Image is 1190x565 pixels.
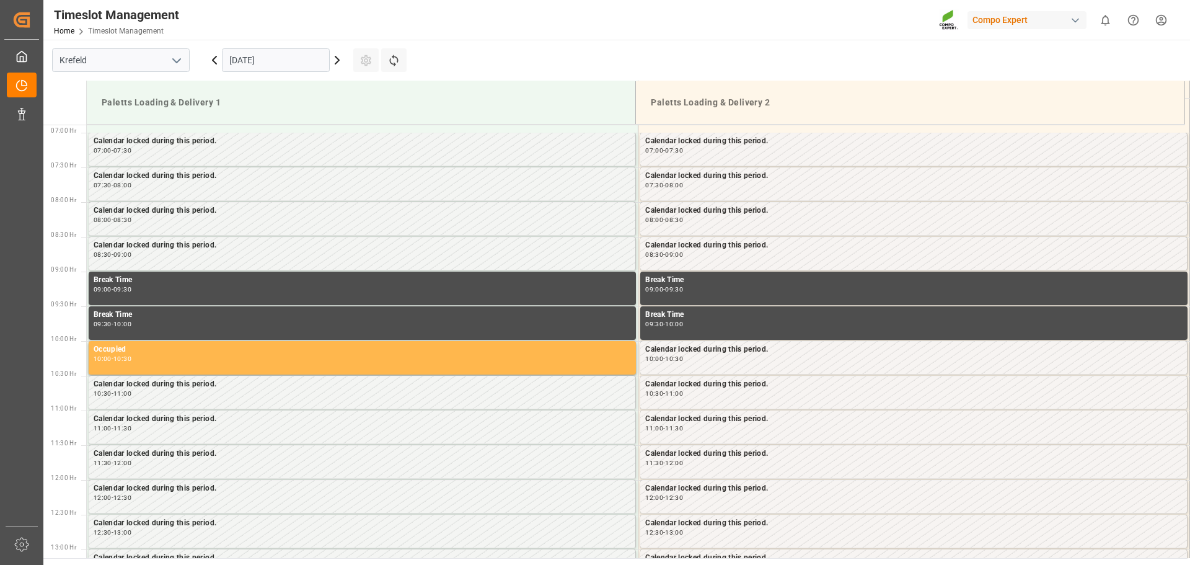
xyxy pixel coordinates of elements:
div: 11:00 [665,391,683,396]
span: 12:00 Hr [51,474,76,481]
div: 07:30 [94,182,112,188]
div: 10:00 [645,356,663,362]
span: 09:00 Hr [51,266,76,273]
div: 10:30 [113,356,131,362]
span: 11:00 Hr [51,405,76,412]
div: - [112,182,113,188]
div: Occupied [94,344,631,356]
div: 07:30 [665,148,683,153]
div: Calendar locked during this period. [645,378,1182,391]
div: Calendar locked during this period. [94,413,630,425]
div: 08:30 [665,217,683,223]
div: 09:30 [645,321,663,327]
div: - [112,252,113,257]
div: - [663,182,665,188]
div: 07:30 [113,148,131,153]
input: DD.MM.YYYY [222,48,330,72]
div: 08:30 [94,252,112,257]
div: 12:00 [645,495,663,500]
span: 08:30 Hr [51,231,76,238]
div: 07:30 [645,182,663,188]
div: 09:00 [113,252,131,257]
div: 11:30 [113,425,131,431]
div: - [112,391,113,396]
div: 10:00 [94,356,112,362]
div: Calendar locked during this period. [645,135,1182,148]
div: - [663,530,665,535]
div: - [112,460,113,466]
div: 13:00 [665,530,683,535]
div: - [112,530,113,535]
div: 08:00 [645,217,663,223]
div: - [663,460,665,466]
div: Calendar locked during this period. [645,170,1182,182]
div: Calendar locked during this period. [645,517,1182,530]
div: 11:30 [645,460,663,466]
div: Calendar locked during this period. [645,483,1182,495]
div: 08:30 [113,217,131,223]
div: - [112,321,113,327]
button: Help Center [1119,6,1147,34]
span: 07:30 Hr [51,162,76,169]
span: 11:30 Hr [51,440,76,447]
div: 11:30 [94,460,112,466]
div: - [112,495,113,500]
div: Calendar locked during this period. [94,135,630,148]
div: 10:00 [113,321,131,327]
div: Break Time [94,274,631,287]
div: 09:30 [94,321,112,327]
div: - [663,252,665,257]
div: - [663,391,665,396]
div: - [112,356,113,362]
span: 12:30 Hr [51,509,76,516]
div: Break Time [645,309,1183,321]
div: - [663,425,665,431]
span: 10:00 Hr [51,336,76,342]
img: Screenshot%202023-09-29%20at%2010.02.21.png_1712312052.png [939,9,959,31]
span: 09:30 Hr [51,301,76,308]
a: Home [54,27,74,35]
div: Calendar locked during this period. [645,552,1182,564]
div: 12:30 [645,530,663,535]
div: 09:00 [94,287,112,292]
div: 13:00 [113,530,131,535]
div: 09:30 [113,287,131,292]
div: Paletts Loading & Delivery 1 [97,91,625,114]
div: 09:30 [665,287,683,292]
div: Calendar locked during this period. [645,413,1182,425]
div: - [663,356,665,362]
div: - [112,287,113,292]
div: 11:00 [94,425,112,431]
div: 12:00 [665,460,683,466]
button: Compo Expert [967,8,1091,32]
div: 08:00 [113,182,131,188]
div: Calendar locked during this period. [94,239,630,252]
div: - [663,287,665,292]
input: Type to search/select [52,48,190,72]
div: - [663,217,665,223]
div: 12:30 [94,530,112,535]
div: Calendar locked during this period. [94,448,630,460]
div: Calendar locked during this period. [94,378,630,391]
div: Calendar locked during this period. [645,205,1182,217]
div: - [663,321,665,327]
div: Calendar locked during this period. [645,448,1182,460]
div: 08:30 [645,252,663,257]
div: 07:00 [94,148,112,153]
div: 07:00 [645,148,663,153]
div: 09:00 [645,287,663,292]
div: 10:30 [645,391,663,396]
div: 12:30 [665,495,683,500]
span: 13:00 Hr [51,544,76,551]
div: Break Time [94,309,631,321]
span: 08:00 Hr [51,197,76,203]
div: - [663,495,665,500]
button: open menu [167,51,185,70]
div: 12:00 [113,460,131,466]
div: Calendar locked during this period. [94,517,630,530]
div: 11:30 [665,425,683,431]
div: Break Time [645,274,1183,287]
div: 08:00 [94,217,112,223]
div: Calendar locked during this period. [645,344,1182,356]
div: 10:00 [665,321,683,327]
